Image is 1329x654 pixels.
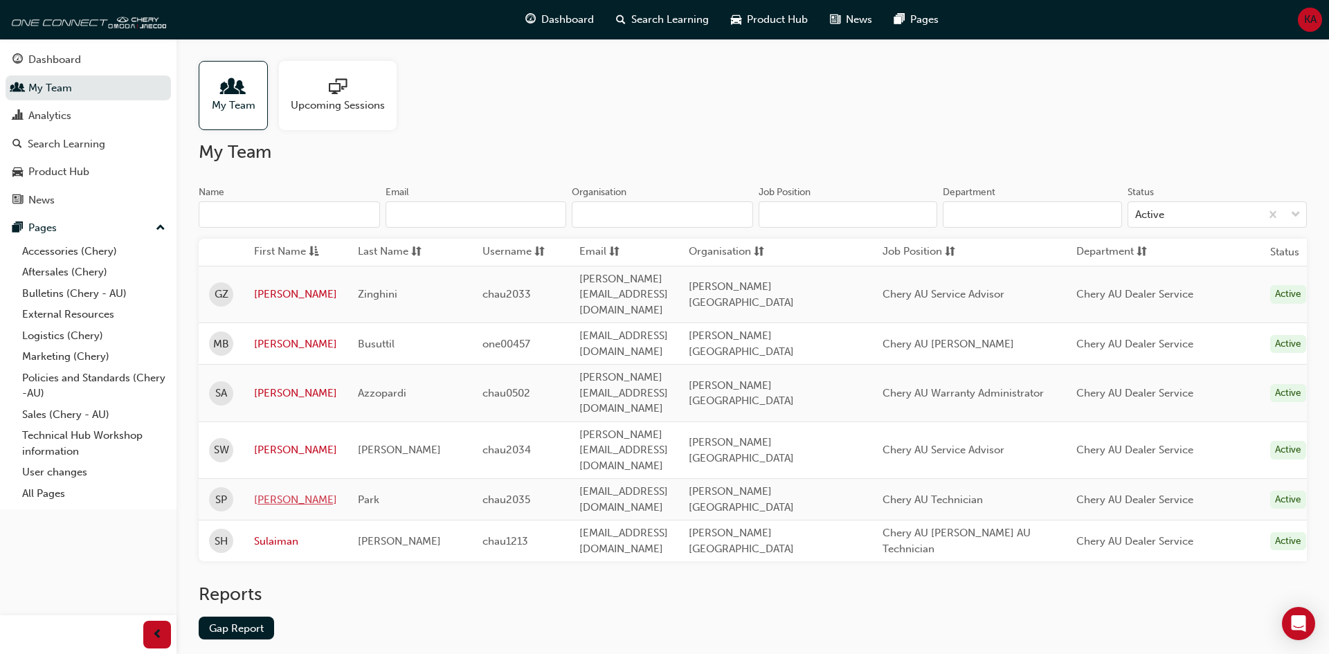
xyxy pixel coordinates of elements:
div: Email [386,185,409,199]
span: asc-icon [309,244,319,261]
a: Sales (Chery - AU) [17,404,171,426]
span: [PERSON_NAME][GEOGRAPHIC_DATA] [689,280,794,309]
div: Product Hub [28,164,89,180]
div: Pages [28,220,57,236]
button: DashboardMy TeamAnalyticsSearch LearningProduct HubNews [6,44,171,215]
button: Pages [6,215,171,241]
div: News [28,192,55,208]
span: [PERSON_NAME][EMAIL_ADDRESS][DOMAIN_NAME] [579,371,668,415]
a: Sulaiman [254,534,337,549]
button: Job Positionsorting-icon [883,244,959,261]
span: SW [214,442,229,458]
span: Job Position [883,244,942,261]
span: sorting-icon [534,244,545,261]
span: [PERSON_NAME][GEOGRAPHIC_DATA] [689,379,794,408]
span: Upcoming Sessions [291,98,385,113]
div: Status [1128,185,1154,199]
span: one00457 [482,338,530,350]
a: car-iconProduct Hub [720,6,819,34]
span: Organisation [689,244,751,261]
a: [PERSON_NAME] [254,442,337,458]
span: Chery AU Dealer Service [1076,493,1193,506]
span: search-icon [12,138,22,151]
span: car-icon [12,166,23,179]
span: pages-icon [12,222,23,235]
div: Active [1270,384,1306,403]
span: chau2034 [482,444,531,456]
span: chart-icon [12,110,23,122]
div: Department [943,185,995,199]
span: Product Hub [747,12,808,28]
span: [EMAIL_ADDRESS][DOMAIN_NAME] [579,527,668,555]
span: pages-icon [894,11,905,28]
span: Chery AU Service Advisor [883,444,1004,456]
a: oneconnect [7,6,166,33]
span: Chery AU [PERSON_NAME] [883,338,1014,350]
div: Active [1270,335,1306,354]
span: Last Name [358,244,408,261]
button: Usernamesorting-icon [482,244,559,261]
a: [PERSON_NAME] [254,385,337,401]
a: [PERSON_NAME] [254,492,337,508]
div: Active [1270,285,1306,304]
input: Organisation [572,201,753,228]
div: Active [1270,491,1306,509]
a: guage-iconDashboard [514,6,605,34]
button: Departmentsorting-icon [1076,244,1152,261]
span: people-icon [224,78,242,98]
input: Name [199,201,380,228]
a: User changes [17,462,171,483]
span: sessionType_ONLINE_URL-icon [329,78,347,98]
a: My Team [6,75,171,101]
button: Emailsorting-icon [579,244,656,261]
span: news-icon [830,11,840,28]
a: [PERSON_NAME] [254,287,337,302]
div: Organisation [572,185,626,199]
a: Policies and Standards (Chery -AU) [17,367,171,404]
span: prev-icon [152,626,163,644]
span: SH [215,534,228,549]
a: Aftersales (Chery) [17,262,171,283]
span: [PERSON_NAME][GEOGRAPHIC_DATA] [689,329,794,358]
a: Product Hub [6,159,171,185]
span: My Team [212,98,255,113]
a: news-iconNews [819,6,883,34]
span: sorting-icon [754,244,764,261]
span: Chery AU Dealer Service [1076,444,1193,456]
span: [EMAIL_ADDRESS][DOMAIN_NAME] [579,485,668,514]
span: [PERSON_NAME][EMAIL_ADDRESS][DOMAIN_NAME] [579,273,668,316]
a: Accessories (Chery) [17,241,171,262]
span: Dashboard [541,12,594,28]
span: [PERSON_NAME][GEOGRAPHIC_DATA] [689,527,794,555]
span: [PERSON_NAME][EMAIL_ADDRESS][DOMAIN_NAME] [579,428,668,472]
a: search-iconSearch Learning [605,6,720,34]
span: Search Learning [631,12,709,28]
a: Dashboard [6,47,171,73]
span: Busuttil [358,338,395,350]
a: News [6,188,171,213]
span: up-icon [156,219,165,237]
div: Active [1135,207,1164,223]
span: search-icon [616,11,626,28]
div: Active [1270,532,1306,551]
span: Email [579,244,606,261]
span: Department [1076,244,1134,261]
a: Logistics (Chery) [17,325,171,347]
a: Technical Hub Workshop information [17,425,171,462]
span: sorting-icon [945,244,955,261]
div: Open Intercom Messenger [1282,607,1315,640]
span: SP [215,492,227,508]
span: [PERSON_NAME] [358,535,441,547]
span: First Name [254,244,306,261]
input: Job Position [759,201,938,228]
span: chau0502 [482,387,530,399]
a: All Pages [17,483,171,505]
button: Organisationsorting-icon [689,244,765,261]
span: Chery AU Service Advisor [883,288,1004,300]
span: KA [1304,12,1317,28]
a: [PERSON_NAME] [254,336,337,352]
span: [PERSON_NAME][GEOGRAPHIC_DATA] [689,436,794,464]
span: [PERSON_NAME][GEOGRAPHIC_DATA] [689,485,794,514]
span: sorting-icon [1137,244,1147,261]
